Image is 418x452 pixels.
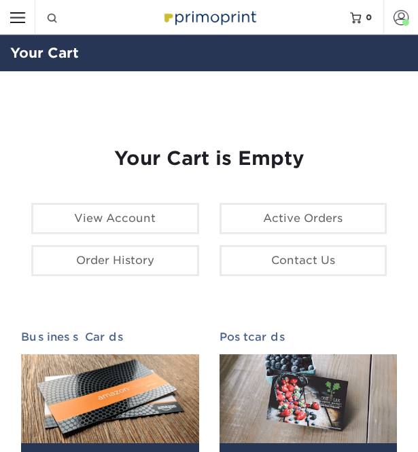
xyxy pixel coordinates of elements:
h2: Postcards [220,331,398,343]
a: View Account [31,203,199,234]
img: Primoprint [160,6,258,27]
h1: Your Cart is Empty [21,147,397,170]
a: Your Cart [10,45,79,61]
span: 0 [366,12,372,22]
h2: Business Cards [21,331,199,343]
a: Order History [31,245,199,276]
img: Business Cards [21,354,199,443]
a: Active Orders [220,203,387,234]
img: Postcards [220,354,398,443]
a: Contact Us [220,245,387,276]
